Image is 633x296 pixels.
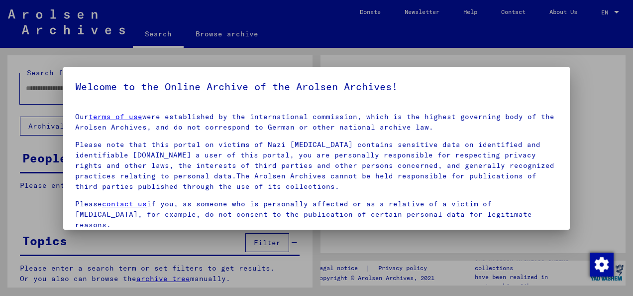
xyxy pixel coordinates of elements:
[590,253,614,277] img: Change consent
[75,199,558,230] p: Please if you, as someone who is personally affected or as a relative of a victim of [MEDICAL_DAT...
[102,199,147,208] a: contact us
[75,140,558,192] p: Please note that this portal on victims of Nazi [MEDICAL_DATA] contains sensitive data on identif...
[75,112,558,133] p: Our were established by the international commission, which is the highest governing body of the ...
[89,112,142,121] a: terms of use
[75,79,558,95] h5: Welcome to the Online Archive of the Arolsen Archives!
